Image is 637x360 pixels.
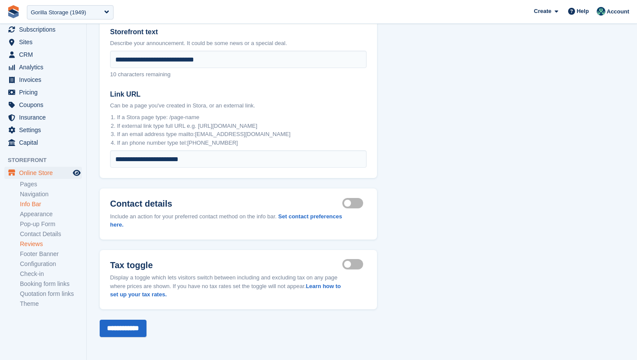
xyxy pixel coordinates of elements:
[117,130,367,139] li: If an email address type mailto:[EMAIL_ADDRESS][DOMAIN_NAME]
[20,300,82,308] a: Theme
[19,136,71,149] span: Capital
[117,139,367,147] li: If an phone number type tel:[PHONE_NUMBER]
[20,190,82,198] a: Navigation
[4,49,82,61] a: menu
[4,167,82,179] a: menu
[20,240,82,248] a: Reviews
[19,86,71,98] span: Pricing
[110,283,341,298] a: Learn how to set up your tax rates.
[19,49,71,61] span: CRM
[19,23,71,36] span: Subscriptions
[20,260,82,268] a: Configuration
[19,74,71,86] span: Invoices
[110,274,341,298] span: Display a toggle which lets visitors switch between including and excluding tax on any page where...
[4,23,82,36] a: menu
[110,213,276,220] span: Include an action for your preferred contact method on the info bar.
[110,199,342,209] label: Contact details
[4,136,82,149] a: menu
[4,36,82,48] a: menu
[342,202,367,204] label: Contact details visible
[4,86,82,98] a: menu
[8,156,86,165] span: Storefront
[20,220,82,228] a: Pop-up Form
[4,99,82,111] a: menu
[4,61,82,73] a: menu
[117,122,367,130] li: If external link type full URL e.g. [URL][DOMAIN_NAME]
[19,124,71,136] span: Settings
[20,250,82,258] a: Footer Banner
[19,99,71,111] span: Coupons
[20,180,82,188] a: Pages
[20,200,82,208] a: Info Bar
[110,71,116,78] span: 10
[110,260,342,270] label: Tax toggle
[110,39,367,48] p: Describe your announcement. It could be some news or a special deal.
[342,264,367,265] label: Tax toggle visible
[597,7,605,16] img: Jennifer Ofodile
[118,71,170,78] span: characters remaining
[20,230,82,238] a: Contact Details
[19,111,71,123] span: Insurance
[4,124,82,136] a: menu
[4,111,82,123] a: menu
[71,168,82,178] a: Preview store
[20,280,82,288] a: Booking form links
[110,89,367,100] label: Link URL
[607,7,629,16] span: Account
[19,167,71,179] span: Online Store
[110,101,367,110] p: Can be a page you've created in Stora, or an external link.
[7,5,20,18] img: stora-icon-8386f47178a22dfd0bd8f6a31ec36ba5ce8667c1dd55bd0f319d3a0aa187defe.svg
[31,8,86,17] div: Gorilla Storage (1949)
[20,210,82,218] a: Appearance
[117,113,367,122] li: If a Stora page type: /page-name
[110,27,367,37] label: Storefront text
[4,74,82,86] a: menu
[577,7,589,16] span: Help
[19,61,71,73] span: Analytics
[20,270,82,278] a: Check-in
[534,7,551,16] span: Create
[20,290,82,298] a: Quotation form links
[19,36,71,48] span: Sites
